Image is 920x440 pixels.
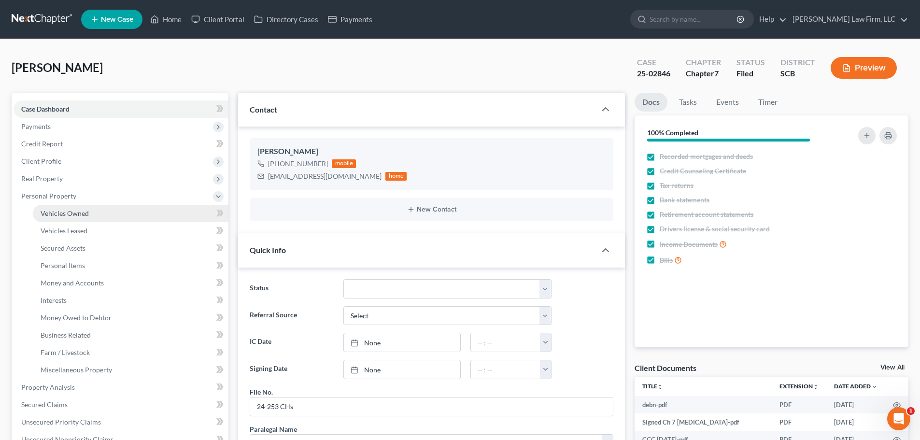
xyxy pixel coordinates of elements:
[33,361,228,379] a: Miscellaneous Property
[660,255,673,265] span: Bills
[33,326,228,344] a: Business Related
[686,57,721,68] div: Chapter
[12,60,103,74] span: [PERSON_NAME]
[813,384,819,390] i: unfold_more
[657,384,663,390] i: unfold_more
[33,292,228,309] a: Interests
[887,407,910,430] iframe: Intercom live chat
[637,68,670,79] div: 25-02846
[642,383,663,390] a: Titleunfold_more
[41,279,104,287] span: Money and Accounts
[635,413,772,431] td: Signed Ch 7 [MEDICAL_DATA]-pdf
[21,140,63,148] span: Credit Report
[250,245,286,255] span: Quick Info
[14,396,228,413] a: Secured Claims
[780,57,815,68] div: District
[637,57,670,68] div: Case
[14,100,228,118] a: Case Dashboard
[257,206,606,213] button: New Contact
[245,360,338,379] label: Signing Date
[21,105,70,113] span: Case Dashboard
[250,387,273,397] div: File No.
[831,57,897,79] button: Preview
[41,261,85,270] span: Personal Items
[635,396,772,413] td: debn-pdf
[245,306,338,326] label: Referral Source
[250,397,613,416] input: --
[41,244,85,252] span: Secured Assets
[686,68,721,79] div: Chapter
[780,68,815,79] div: SCB
[33,274,228,292] a: Money and Accounts
[14,135,228,153] a: Credit Report
[21,418,101,426] span: Unsecured Priority Claims
[21,192,76,200] span: Personal Property
[750,93,785,112] a: Timer
[660,224,770,234] span: Drivers license & social security card
[332,159,356,168] div: mobile
[736,68,765,79] div: Filed
[257,146,606,157] div: [PERSON_NAME]
[708,93,747,112] a: Events
[186,11,249,28] a: Client Portal
[33,257,228,274] a: Personal Items
[245,333,338,352] label: IC Date
[880,364,905,371] a: View All
[21,174,63,183] span: Real Property
[826,396,885,413] td: [DATE]
[826,413,885,431] td: [DATE]
[872,384,878,390] i: expand_more
[21,383,75,391] span: Property Analysis
[834,383,878,390] a: Date Added expand_more
[323,11,377,28] a: Payments
[635,363,696,373] div: Client Documents
[660,195,709,205] span: Bank statements
[660,166,746,176] span: Credit Counseling Certificate
[344,360,460,379] a: None
[660,152,753,161] span: Recorded mortgages and deeds
[33,309,228,326] a: Money Owed to Debtor
[647,128,698,137] strong: 100% Completed
[907,407,915,415] span: 1
[41,209,89,217] span: Vehicles Owned
[660,240,718,249] span: Income Documents
[41,348,90,356] span: Farm / Livestock
[33,240,228,257] a: Secured Assets
[788,11,908,28] a: [PERSON_NAME] Law Firm, LLC
[33,222,228,240] a: Vehicles Leased
[772,413,826,431] td: PDF
[268,159,328,169] div: [PHONE_NUMBER]
[650,10,738,28] input: Search by name...
[754,11,787,28] a: Help
[385,172,407,181] div: home
[671,93,705,112] a: Tasks
[21,157,61,165] span: Client Profile
[41,227,87,235] span: Vehicles Leased
[714,69,719,78] span: 7
[250,105,277,114] span: Contact
[344,333,460,352] a: None
[635,93,667,112] a: Docs
[101,16,133,23] span: New Case
[41,296,67,304] span: Interests
[41,366,112,374] span: Miscellaneous Property
[14,413,228,431] a: Unsecured Priority Claims
[249,11,323,28] a: Directory Cases
[14,379,228,396] a: Property Analysis
[779,383,819,390] a: Extensionunfold_more
[660,210,753,219] span: Retirement account statements
[250,424,297,434] div: Paralegal Name
[245,279,338,298] label: Status
[21,400,68,409] span: Secured Claims
[660,181,694,190] span: Tax returns
[41,313,112,322] span: Money Owed to Debtor
[736,57,765,68] div: Status
[471,333,540,352] input: -- : --
[33,205,228,222] a: Vehicles Owned
[145,11,186,28] a: Home
[268,171,382,181] div: [EMAIL_ADDRESS][DOMAIN_NAME]
[772,396,826,413] td: PDF
[471,360,540,379] input: -- : --
[33,344,228,361] a: Farm / Livestock
[21,122,51,130] span: Payments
